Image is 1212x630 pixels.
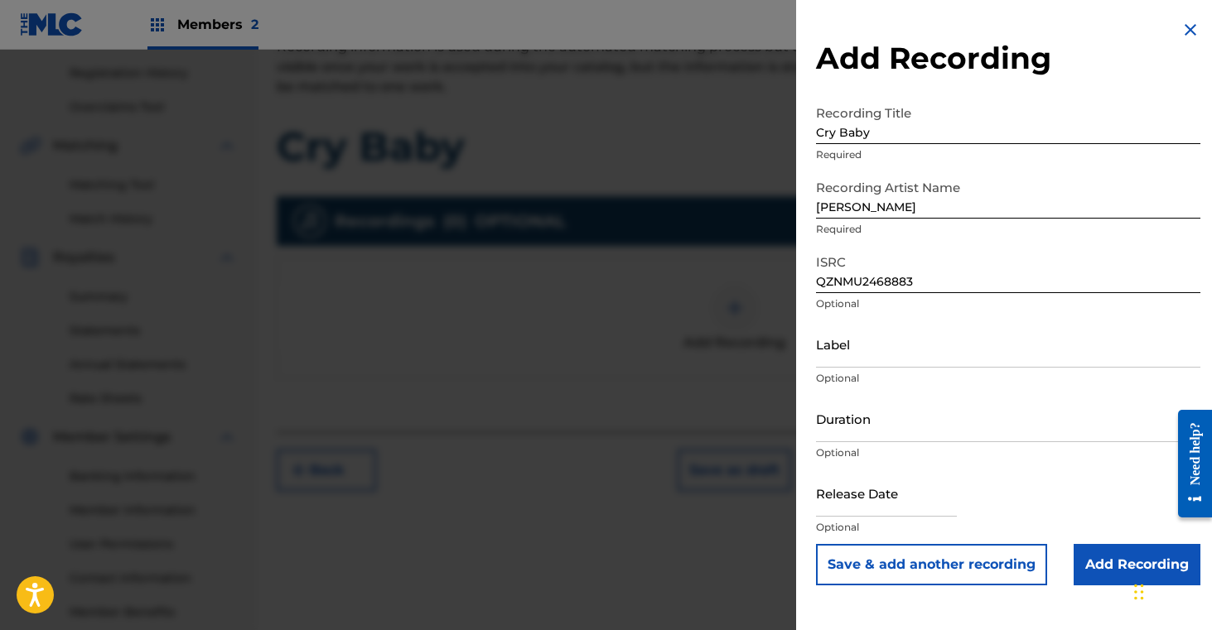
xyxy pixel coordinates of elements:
p: Required [816,222,1200,237]
span: 2 [251,17,258,32]
h2: Add Recording [816,40,1200,77]
p: Required [816,147,1200,162]
img: Top Rightsholders [147,15,167,35]
div: Drag [1134,567,1144,617]
input: Add Recording [1074,544,1200,585]
span: Members [177,15,258,34]
p: Optional [816,520,1200,535]
iframe: Chat Widget [1129,551,1212,630]
p: Optional [816,445,1200,460]
iframe: Resource Center [1166,397,1212,530]
img: MLC Logo [20,12,84,36]
button: Save & add another recording [816,544,1047,585]
p: Optional [816,371,1200,386]
p: Optional [816,296,1200,311]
